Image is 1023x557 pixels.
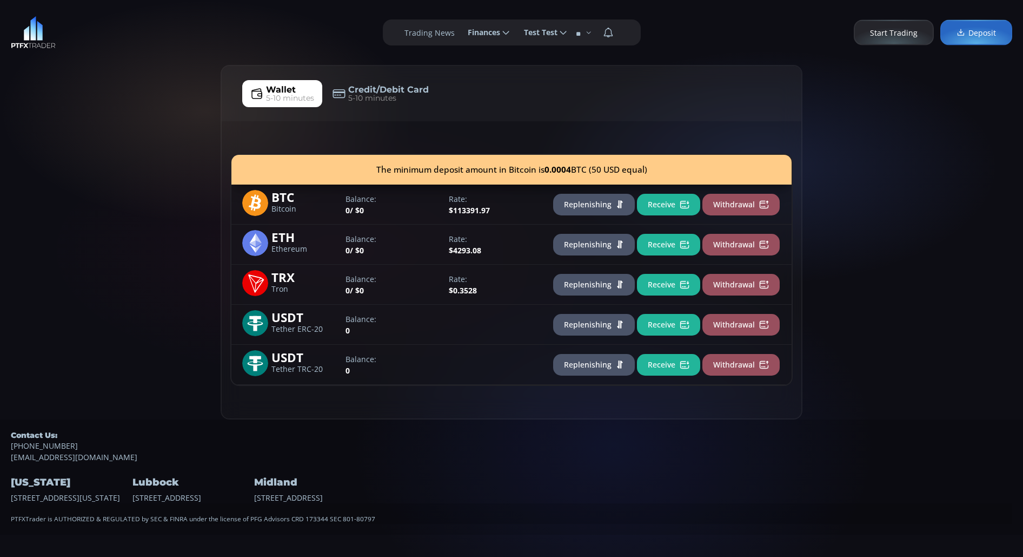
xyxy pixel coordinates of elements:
[544,164,571,175] b: 0.0004
[266,83,296,96] span: Wallet
[637,354,700,376] button: Receive
[132,474,251,492] h4: Lubbock
[443,233,547,256] div: $4293.08
[553,234,635,255] button: Replenishing
[271,350,337,363] span: USDT
[271,326,337,333] span: Tether ERC-20
[346,233,438,245] label: Balance:
[11,463,130,503] div: [STREET_ADDRESS][US_STATE]
[346,273,438,285] label: Balance:
[346,193,438,205] label: Balance:
[242,80,322,107] a: Wallet5-10 minutes
[271,230,337,243] span: ETH
[854,20,934,45] a: Start Trading
[348,93,396,104] span: 5-10 minutes
[404,27,455,38] label: Trading News
[553,274,635,296] button: Replenishing
[702,234,780,255] button: Withdrawal
[348,83,429,96] span: Credit/Debit Card
[324,80,437,107] a: Credit/Debit Card5-10 minutes
[460,22,500,43] span: Finances
[254,463,373,503] div: [STREET_ADDRESS]
[702,354,780,376] button: Withdrawal
[271,206,337,213] span: Bitcoin
[346,353,438,365] label: Balance:
[870,27,918,38] span: Start Trading
[553,354,635,376] button: Replenishing
[11,474,130,492] h4: [US_STATE]
[271,310,337,323] span: USDT
[132,463,251,503] div: [STREET_ADDRESS]
[340,353,443,376] div: 0
[11,430,1012,463] div: [EMAIL_ADDRESS][DOMAIN_NAME]
[350,205,364,215] span: / $0
[637,274,700,296] button: Receive
[702,274,780,296] button: Withdrawal
[350,285,364,296] span: / $0
[553,314,635,336] button: Replenishing
[340,193,443,216] div: 0
[637,194,700,215] button: Receive
[940,20,1012,45] a: Deposit
[350,245,364,255] span: / $0
[271,286,337,293] span: Tron
[340,313,443,336] div: 0
[702,194,780,215] button: Withdrawal
[271,190,337,202] span: BTC
[956,27,996,38] span: Deposit
[11,16,56,49] img: LOGO
[449,233,541,245] label: Rate:
[443,273,547,296] div: $0.3528
[553,194,635,215] button: Replenishing
[266,93,314,104] span: 5-10 minutes
[516,22,557,43] span: Test Test
[340,233,443,256] div: 0
[637,314,700,336] button: Receive
[11,430,1012,440] h5: Contact Us:
[11,503,1012,524] div: PTFXTrader is AUTHORIZED & REGULATED by SEC & FINRA under the license of PFG Advisors CRD 173344 ...
[637,234,700,255] button: Receive
[271,366,337,373] span: Tether TRC-20
[702,314,780,336] button: Withdrawal
[340,273,443,296] div: 0
[271,270,337,283] span: TRX
[346,313,438,325] label: Balance:
[449,193,541,205] label: Rate:
[231,155,792,185] div: The minimum deposit amount in Bitcoin is BTC (50 USD equal)
[254,474,373,492] h4: Midland
[11,440,1012,451] a: [PHONE_NUMBER]
[449,273,541,285] label: Rate:
[443,193,547,216] div: $113391.97
[271,246,337,253] span: Ethereum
